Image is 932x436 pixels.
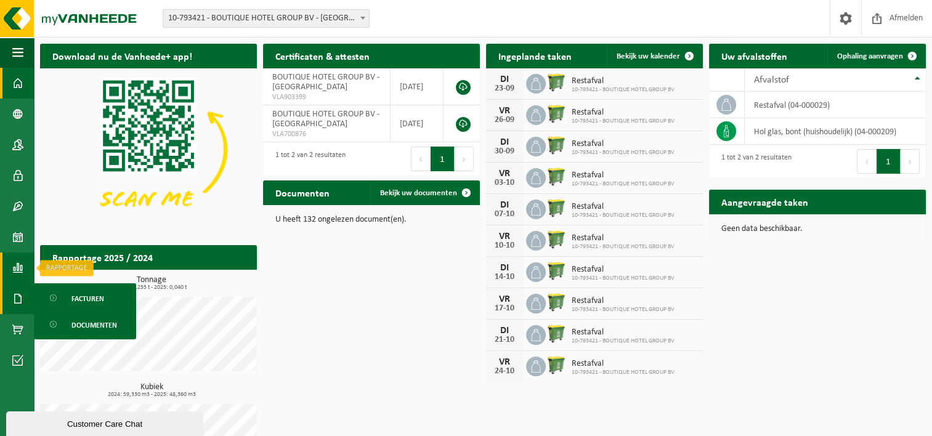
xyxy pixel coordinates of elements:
[492,273,517,281] div: 14-10
[546,355,567,376] img: WB-0770-HPE-GN-50
[492,75,517,84] div: DI
[857,149,877,174] button: Previous
[492,147,517,156] div: 30-09
[546,198,567,219] img: WB-0770-HPE-GN-50
[546,103,567,124] img: WB-0770-HPE-GN-50
[572,108,675,118] span: Restafval
[572,275,675,282] span: 10-793421 - BOUTIQUE HOTEL GROUP BV
[492,294,517,304] div: VR
[492,106,517,116] div: VR
[269,145,346,172] div: 1 tot 2 van 2 resultaten
[272,110,379,129] span: BOUTIQUE HOTEL GROUP BV - [GEOGRAPHIC_DATA]
[492,241,517,250] div: 10-10
[492,367,517,376] div: 24-10
[492,357,517,367] div: VR
[754,75,789,85] span: Afvalstof
[486,44,584,68] h2: Ingeplande taken
[272,73,379,92] span: BOUTIQUE HOTEL GROUP BV - [GEOGRAPHIC_DATA]
[37,313,133,336] a: Documenten
[380,189,457,197] span: Bekijk uw documenten
[572,328,675,337] span: Restafval
[546,260,567,281] img: WB-0770-HPE-GN-50
[46,383,257,398] h3: Kubiek
[745,92,926,118] td: restafval (04-000029)
[572,306,675,313] span: 10-793421 - BOUTIQUE HOTEL GROUP BV
[492,200,517,210] div: DI
[492,232,517,241] div: VR
[617,52,680,60] span: Bekijk uw kalender
[46,285,257,291] span: 2024: 0,255 t - 2025: 0,040 t
[71,313,117,337] span: Documenten
[492,210,517,219] div: 07-10
[546,166,567,187] img: WB-0770-HPE-GN-50
[827,44,925,68] a: Ophaling aanvragen
[40,44,205,68] h2: Download nu de Vanheede+ app!
[492,84,517,93] div: 23-09
[572,337,675,345] span: 10-793421 - BOUTIQUE HOTEL GROUP BV
[572,86,675,94] span: 10-793421 - BOUTIQUE HOTEL GROUP BV
[572,296,675,306] span: Restafval
[431,147,455,171] button: 1
[6,409,206,436] iframe: chat widget
[709,44,800,68] h2: Uw afvalstoffen
[492,169,517,179] div: VR
[263,44,382,68] h2: Certificaten & attesten
[572,265,675,275] span: Restafval
[546,72,567,93] img: WB-0770-HPE-GN-50
[546,135,567,156] img: WB-0770-HPE-GN-50
[370,180,479,205] a: Bekijk uw documenten
[715,148,792,175] div: 1 tot 2 van 2 resultaten
[272,129,381,139] span: VLA700876
[455,147,474,171] button: Next
[877,149,901,174] button: 1
[165,269,256,294] a: Bekijk rapportage
[46,276,257,291] h3: Tonnage
[411,147,431,171] button: Previous
[572,369,675,376] span: 10-793421 - BOUTIQUE HOTEL GROUP BV
[572,118,675,125] span: 10-793421 - BOUTIQUE HOTEL GROUP BV
[572,359,675,369] span: Restafval
[546,229,567,250] img: WB-0770-HPE-GN-50
[709,190,821,214] h2: Aangevraagde taken
[607,44,702,68] a: Bekijk uw kalender
[492,137,517,147] div: DI
[572,212,675,219] span: 10-793421 - BOUTIQUE HOTEL GROUP BV
[40,68,257,231] img: Download de VHEPlus App
[71,287,104,310] span: Facturen
[572,180,675,188] span: 10-793421 - BOUTIQUE HOTEL GROUP BV
[40,245,165,269] h2: Rapportage 2025 / 2024
[492,304,517,313] div: 17-10
[572,149,675,156] span: 10-793421 - BOUTIQUE HOTEL GROUP BV
[572,139,675,149] span: Restafval
[163,9,370,28] span: 10-793421 - BOUTIQUE HOTEL GROUP BV - BRUGGE
[837,52,903,60] span: Ophaling aanvragen
[745,118,926,145] td: hol glas, bont (huishoudelijk) (04-000209)
[46,392,257,398] span: 2024: 59,330 m3 - 2025: 48,360 m3
[391,68,444,105] td: [DATE]
[492,326,517,336] div: DI
[901,149,920,174] button: Next
[492,263,517,273] div: DI
[572,171,675,180] span: Restafval
[572,76,675,86] span: Restafval
[572,243,675,251] span: 10-793421 - BOUTIQUE HOTEL GROUP BV
[163,10,369,27] span: 10-793421 - BOUTIQUE HOTEL GROUP BV - BRUGGE
[546,292,567,313] img: WB-0770-HPE-GN-50
[391,105,444,142] td: [DATE]
[546,323,567,344] img: WB-0770-HPE-GN-50
[272,92,381,102] span: VLA903399
[572,202,675,212] span: Restafval
[721,225,914,233] p: Geen data beschikbaar.
[275,216,468,224] p: U heeft 132 ongelezen document(en).
[37,286,133,310] a: Facturen
[492,116,517,124] div: 26-09
[492,336,517,344] div: 21-10
[492,179,517,187] div: 03-10
[572,233,675,243] span: Restafval
[263,180,342,204] h2: Documenten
